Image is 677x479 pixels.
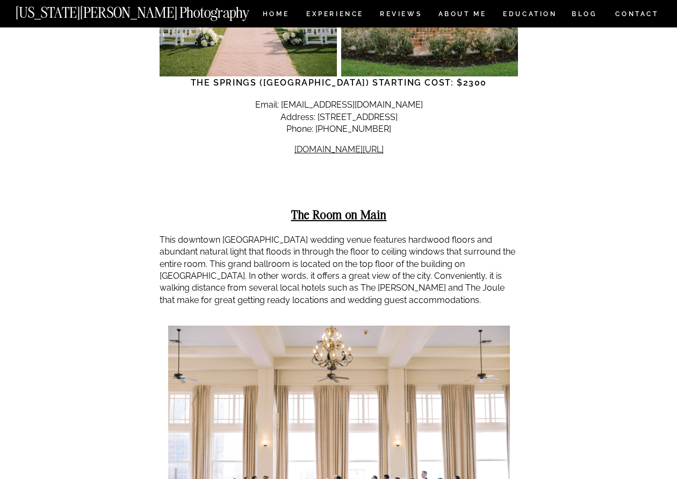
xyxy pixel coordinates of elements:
[160,234,518,306] p: This downtown [GEOGRAPHIC_DATA] wedding venue features hardwood floors and abundant natural light...
[261,11,291,20] a: HOME
[291,207,387,222] strong: The Room on Main
[615,8,659,20] a: CONTACT
[572,11,597,20] a: BLOG
[380,11,420,20] a: REVIEWS
[306,11,363,20] a: Experience
[160,99,518,135] p: Email: [EMAIL_ADDRESS][DOMAIN_NAME] Address: [STREET_ADDRESS] Phone: [PHONE_NUMBER]
[438,11,487,20] a: ABOUT ME
[294,144,384,154] a: [DOMAIN_NAME][URL]
[502,11,558,20] a: EDUCATION
[191,78,487,88] strong: The Springs ([GEOGRAPHIC_DATA]) Starting Cost: $2300
[16,5,285,15] a: [US_STATE][PERSON_NAME] Photography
